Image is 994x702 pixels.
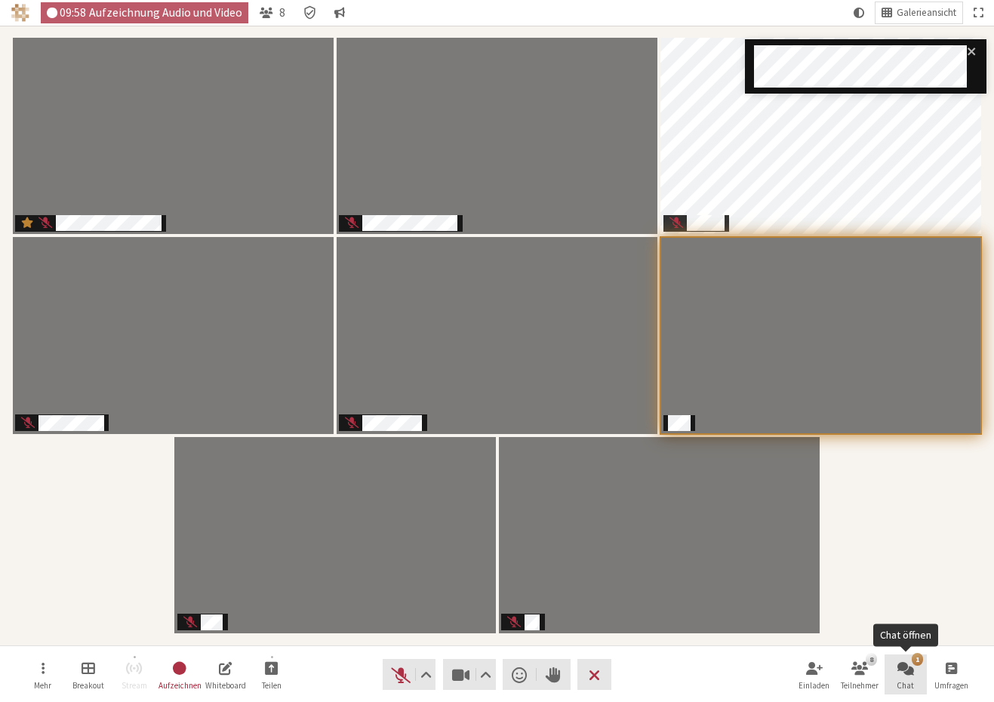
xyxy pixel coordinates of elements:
span: Aufzeichnung Audio und Video [89,6,242,19]
span: Aufzeichnen [158,681,202,690]
button: Freigegebenes Whiteboard öffnen [205,654,247,695]
span: Stream [122,681,147,690]
button: Systemmodus verwenden [848,2,870,23]
span: Whiteboard [205,681,246,690]
button: Menü öffnen [22,654,64,695]
span: Galerieansicht [897,8,956,19]
button: Offene Umfrage [930,654,972,695]
button: Teilnehmerliste öffnen [839,654,881,695]
span: Umfragen [934,681,968,690]
img: Iotum [11,4,29,22]
div: 1 [912,653,923,665]
span: Einladen [799,681,829,690]
button: Videoeinstellungen [476,659,495,690]
span: Breakout [72,681,104,690]
button: Chat öffnen [885,654,927,695]
span: Teilnehmer [841,681,879,690]
button: Das Streaming kann nicht gestartet werden, ohne vorher die Aufzeichnung zu stoppen [113,654,155,695]
button: Freigabe starten [251,654,293,695]
span: Mehr [34,681,51,690]
span: Teilen [262,681,282,690]
div: Besprechungsdetails Verschlüsselung aktiviert [297,2,323,23]
span: Chat [897,681,914,690]
button: Stummschaltung aufheben (⌘+Umschalt+A) [383,659,435,690]
span: 8 [279,6,285,19]
div: 8 [866,653,877,665]
button: close [967,45,977,62]
button: Audioeinstellungen [417,659,435,690]
button: Ganzer Bildschirm [968,2,989,23]
div: Audio & Video [41,2,249,23]
button: Gespräch [328,2,351,23]
button: Aufzeichung beenden [158,654,201,695]
button: Video stoppen (⌘+Umschalt+V) [443,659,496,690]
button: Breakout-Räume verwalten [67,654,109,695]
button: Hand heben [537,659,571,690]
button: Layout ändern [876,2,962,23]
button: Reaktion senden [503,659,537,690]
button: Teilnehmerliste öffnen [254,2,291,23]
span: 09:58 [60,6,86,19]
button: Teilnehmer einladen (⌘+Umschalt+I) [793,654,836,695]
button: Besprechung beenden oder verlassen [577,659,611,690]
